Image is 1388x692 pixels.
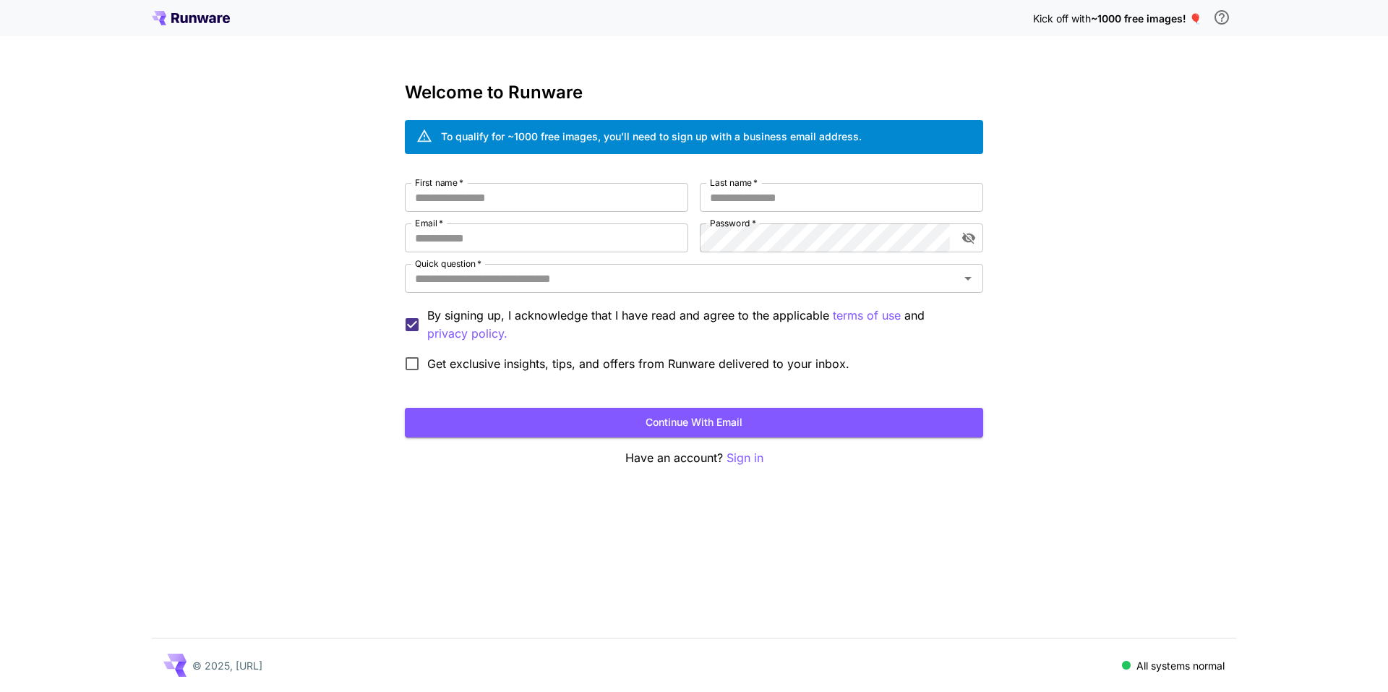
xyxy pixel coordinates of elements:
button: Open [958,268,978,289]
span: Get exclusive insights, tips, and offers from Runware delivered to your inbox. [427,355,849,372]
label: Last name [710,176,758,189]
button: In order to qualify for free credit, you need to sign up with a business email address and click ... [1207,3,1236,32]
span: Kick off with [1033,12,1091,25]
label: Email [415,217,443,229]
label: Quick question [415,257,481,270]
p: By signing up, I acknowledge that I have read and agree to the applicable and [427,307,972,343]
button: By signing up, I acknowledge that I have read and agree to the applicable terms of use and [427,325,507,343]
span: ~1000 free images! 🎈 [1091,12,1201,25]
p: All systems normal [1136,658,1225,673]
p: © 2025, [URL] [192,658,262,673]
button: Sign in [727,449,763,467]
p: terms of use [833,307,901,325]
p: privacy policy. [427,325,507,343]
h3: Welcome to Runware [405,82,983,103]
button: By signing up, I acknowledge that I have read and agree to the applicable and privacy policy. [833,307,901,325]
button: Continue with email [405,408,983,437]
label: Password [710,217,756,229]
button: toggle password visibility [956,225,982,251]
div: To qualify for ~1000 free images, you’ll need to sign up with a business email address. [441,129,862,144]
p: Have an account? [405,449,983,467]
label: First name [415,176,463,189]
